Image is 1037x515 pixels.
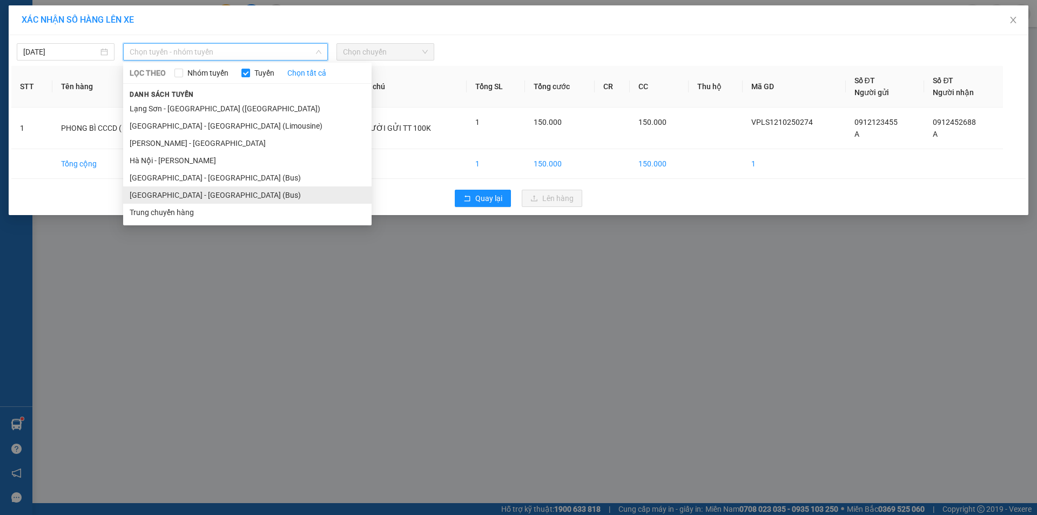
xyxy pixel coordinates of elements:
[23,46,98,58] input: 12/10/2025
[183,67,233,79] span: Nhóm tuyến
[534,118,562,126] span: 150.000
[1009,16,1018,24] span: close
[22,15,134,25] span: XÁC NHẬN SỐ HÀNG LÊN XE
[287,67,326,79] a: Chọn tất cả
[123,152,372,169] li: Hà Nội - [PERSON_NAME]
[638,118,666,126] span: 150.000
[315,49,322,55] span: down
[123,90,200,99] span: Danh sách tuyến
[123,100,372,117] li: Lạng Sơn - [GEOGRAPHIC_DATA] ([GEOGRAPHIC_DATA])
[933,118,976,126] span: 0912452688
[455,190,511,207] button: rollbackQuay lại
[250,67,279,79] span: Tuyến
[743,66,845,108] th: Mã GD
[123,186,372,204] li: [GEOGRAPHIC_DATA] - [GEOGRAPHIC_DATA] (Bus)
[467,149,525,179] td: 1
[123,135,372,152] li: [PERSON_NAME] - [GEOGRAPHIC_DATA]
[123,204,372,221] li: Trung chuyển hàng
[743,149,845,179] td: 1
[689,66,743,108] th: Thu hộ
[11,66,52,108] th: STT
[854,118,898,126] span: 0912123455
[630,149,689,179] td: 150.000
[751,118,813,126] span: VPLS1210250274
[998,5,1028,36] button: Close
[463,195,471,203] span: rollback
[475,118,480,126] span: 1
[525,66,595,108] th: Tổng cước
[52,66,205,108] th: Tên hàng
[123,117,372,135] li: [GEOGRAPHIC_DATA] - [GEOGRAPHIC_DATA] (Limousine)
[351,66,467,108] th: Ghi chú
[359,124,431,132] span: NGƯỜI GỬI TT 100K
[854,88,889,97] span: Người gửi
[475,192,502,204] span: Quay lại
[123,169,372,186] li: [GEOGRAPHIC_DATA] - [GEOGRAPHIC_DATA] (Bus)
[854,130,859,138] span: A
[52,149,205,179] td: Tổng cộng
[130,67,166,79] span: LỌC THEO
[130,44,321,60] span: Chọn tuyến - nhóm tuyến
[933,130,938,138] span: A
[933,88,974,97] span: Người nhận
[595,66,630,108] th: CR
[854,76,875,85] span: Số ĐT
[52,108,205,149] td: PHONG BÌ CCCD ( TRẢ NGAY)
[343,44,428,60] span: Chọn chuyến
[630,66,689,108] th: CC
[11,108,52,149] td: 1
[522,190,582,207] button: uploadLên hàng
[467,66,525,108] th: Tổng SL
[933,76,953,85] span: Số ĐT
[525,149,595,179] td: 150.000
